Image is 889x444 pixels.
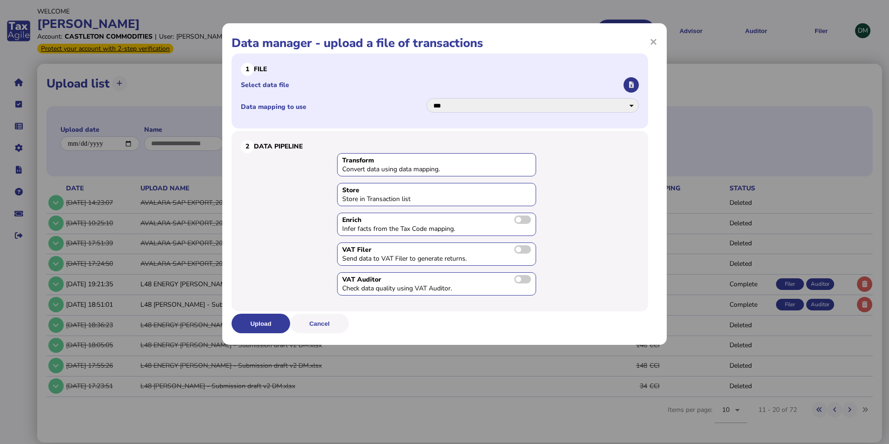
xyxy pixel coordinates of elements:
[232,35,657,51] h1: Data manager - upload a file of transactions
[650,33,657,50] span: ×
[241,63,254,76] div: 1
[342,254,482,263] div: Send data to VAT Filer to generate returns.
[342,215,531,224] div: Enrich
[342,275,531,284] div: VAT Auditor
[342,224,482,233] div: Infer facts from the Tax Code mapping.
[624,77,639,93] button: Select an Excel file to upload
[337,272,536,296] div: Toggle to send data to VAT Auditor
[514,245,531,254] label: Send transactions to VAT Filer
[232,314,290,333] button: Upload
[342,186,531,195] div: Store
[241,102,425,111] label: Data mapping to use
[342,284,482,293] div: Check data quality using VAT Auditor.
[241,140,639,153] h3: Data Pipeline
[514,215,531,224] label: Toggle to enable data enrichment
[290,314,349,333] button: Cancel
[241,63,639,76] h3: File
[241,140,254,153] div: 2
[514,275,531,283] label: Send transactions to VAT Auditor
[241,81,622,89] label: Select data file
[342,195,482,203] div: Store in Transaction list
[337,242,536,266] div: Toggle to send data to VAT Filer
[342,165,482,174] div: Convert data using data mapping.
[342,245,531,254] div: VAT Filer
[342,156,531,165] div: Transform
